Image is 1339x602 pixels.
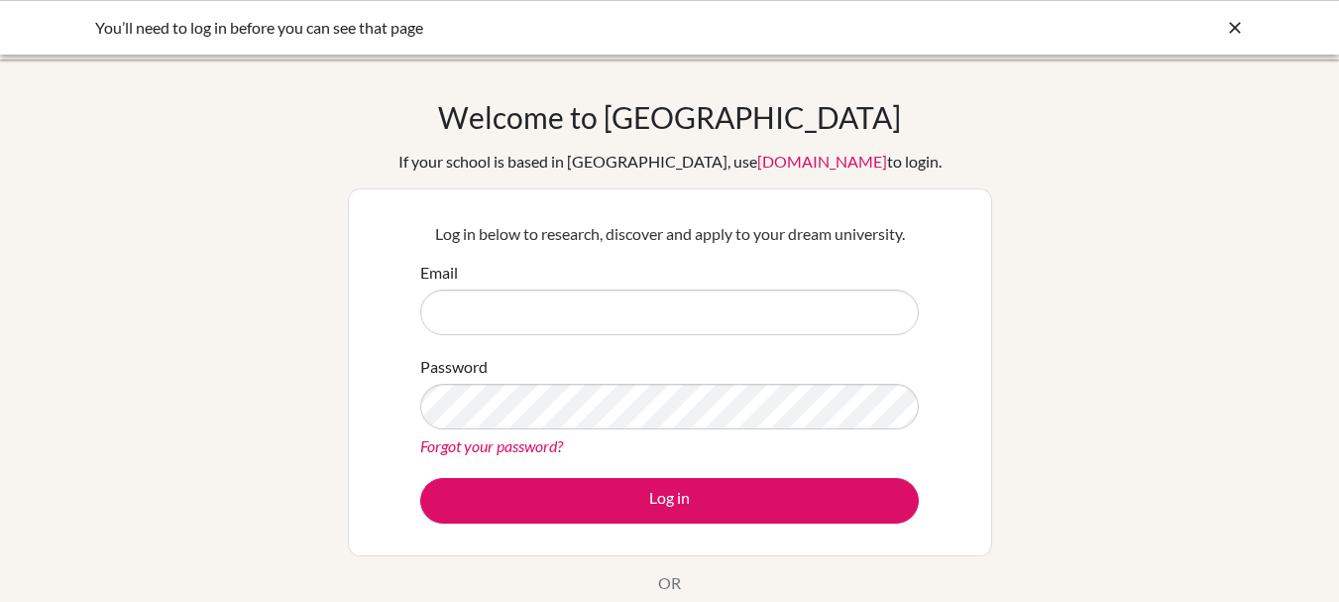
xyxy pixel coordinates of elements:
p: Log in below to research, discover and apply to your dream university. [420,222,919,246]
a: [DOMAIN_NAME] [757,152,887,171]
label: Email [420,261,458,285]
p: OR [658,571,681,595]
div: If your school is based in [GEOGRAPHIC_DATA], use to login. [398,150,942,174]
button: Log in [420,478,919,524]
div: You’ll need to log in before you can see that page [95,16,948,40]
label: Password [420,355,488,379]
h1: Welcome to [GEOGRAPHIC_DATA] [438,99,901,135]
a: Forgot your password? [420,436,563,455]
